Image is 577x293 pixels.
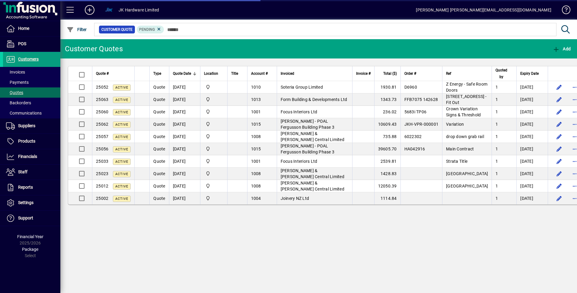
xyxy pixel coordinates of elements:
span: 6022302 [404,134,422,139]
span: 1008 [251,171,261,176]
span: Financial Year [17,234,43,239]
div: Quote # [96,70,131,77]
span: Active [115,184,128,188]
span: Type [153,70,161,77]
span: Backorders [6,100,31,105]
div: Customer Quotes [65,44,123,54]
span: HA042916 [404,146,425,151]
span: Pending [139,27,155,32]
span: 1 [496,85,498,90]
span: D6960 [404,85,417,90]
span: Auckland [204,133,224,140]
span: 1015 [251,146,261,151]
span: [STREET_ADDRESS] - Fit Out [446,94,487,105]
span: Quoted by [496,67,507,80]
span: Crown Variation Signs & Threshold [446,106,481,117]
span: Auckland [204,158,224,165]
td: [DATE] [516,192,548,204]
div: Quoted by [496,67,513,80]
td: [DATE] [516,106,548,118]
span: Package [22,247,38,252]
span: Order # [404,70,416,77]
button: Edit [554,82,564,92]
button: Filter [65,24,88,35]
a: Support [3,211,60,226]
span: Home [18,26,29,31]
span: Auckland [204,170,224,177]
td: [DATE] [169,106,200,118]
button: Profile [99,5,119,15]
a: Staff [3,165,60,180]
td: 1428.83 [374,168,400,180]
span: 1010 [251,85,261,90]
span: 1008 [251,134,261,139]
span: Focus Interiors Ltd [281,159,317,164]
div: Ref [446,70,488,77]
span: Quote [153,146,165,151]
td: 1114.84 [374,192,400,204]
span: Quote [153,134,165,139]
button: Edit [554,144,564,154]
span: [GEOGRAPHIC_DATA] [446,184,488,188]
a: Financials [3,149,60,164]
span: 1 [496,97,498,102]
span: Z Energy - Safe Room Doors [446,82,487,93]
mat-chip: Pending Status: Pending [137,26,164,33]
span: Suppliers [18,123,35,128]
span: Invoice # [356,70,371,77]
td: [DATE] [516,131,548,143]
button: Edit [554,156,564,166]
button: Add [80,5,99,15]
td: [DATE] [169,192,200,204]
span: Support [18,216,33,220]
span: Location [204,70,218,77]
a: Communications [3,108,60,118]
td: [DATE] [516,168,548,180]
a: Suppliers [3,118,60,134]
div: Title [231,70,244,77]
td: [DATE] [169,81,200,93]
span: Joinery NZ Ltd [281,196,309,201]
span: Financials [18,154,37,159]
a: Home [3,21,60,36]
span: FFB7075 142628 [404,97,438,102]
div: Order # [404,70,439,77]
span: [PERSON_NAME] & [PERSON_NAME] Central Limited [281,131,344,142]
span: Active [115,135,128,139]
span: Quote # [96,70,109,77]
a: Backorders [3,98,60,108]
button: Edit [554,169,564,178]
span: Main Contract [446,146,474,151]
span: 25062 [96,122,108,127]
span: Quote [153,159,165,164]
span: Expiry Date [520,70,539,77]
span: 25012 [96,184,108,188]
td: [DATE] [169,93,200,106]
span: Auckland [204,109,224,115]
div: Quote Date [173,70,196,77]
span: drop down grab rail [446,134,484,139]
span: Ref [446,70,451,77]
span: 25052 [96,85,108,90]
span: Focus Interiors Ltd [281,109,317,114]
span: Filter [67,27,87,32]
span: Auckland [204,195,224,202]
a: Knowledge Base [557,1,569,21]
td: 10609.43 [374,118,400,131]
span: Invoices [6,70,25,74]
span: [PERSON_NAME] - POAL Fergusson Building Phase 3 [281,143,335,154]
span: 1 [496,196,498,201]
div: Invoiced [281,70,349,77]
a: Invoices [3,67,60,77]
span: Quote [153,171,165,176]
span: 25063 [96,97,108,102]
span: 1 [496,134,498,139]
span: Auckland [204,121,224,128]
a: Quotes [3,87,60,98]
span: Active [115,98,128,102]
td: [DATE] [169,180,200,192]
span: 1 [496,146,498,151]
div: JK Hardware Limited [119,5,159,15]
button: Edit [554,132,564,141]
td: [DATE] [516,93,548,106]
